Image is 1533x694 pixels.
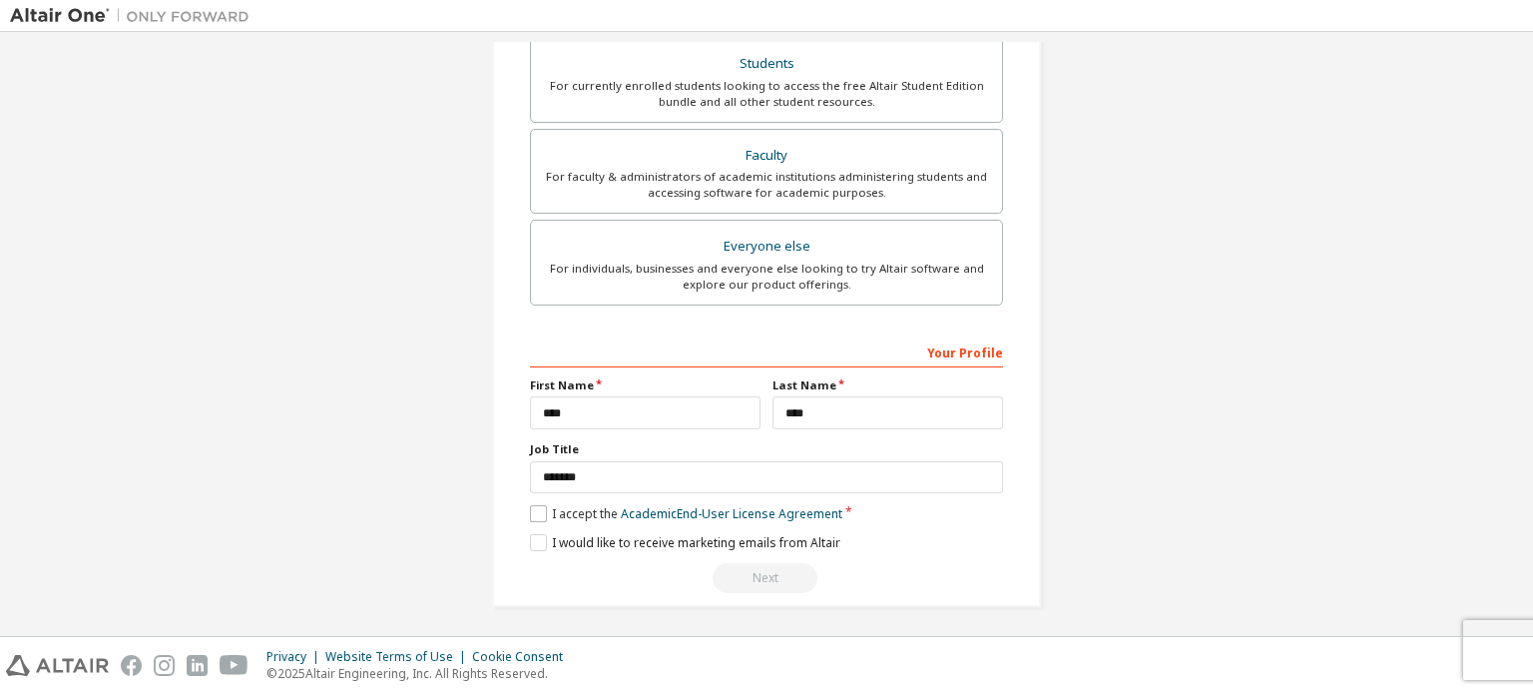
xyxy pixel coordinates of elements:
[530,336,1003,367] div: Your Profile
[621,505,842,522] a: Academic End-User License Agreement
[530,441,1003,457] label: Job Title
[325,649,472,665] div: Website Terms of Use
[543,78,990,110] div: For currently enrolled students looking to access the free Altair Student Edition bundle and all ...
[543,169,990,201] div: For faculty & administrators of academic institutions administering students and accessing softwa...
[530,534,840,551] label: I would like to receive marketing emails from Altair
[220,655,249,676] img: youtube.svg
[530,377,761,393] label: First Name
[543,233,990,261] div: Everyone else
[266,649,325,665] div: Privacy
[543,50,990,78] div: Students
[472,649,575,665] div: Cookie Consent
[543,142,990,170] div: Faculty
[6,655,109,676] img: altair_logo.svg
[772,377,1003,393] label: Last Name
[543,261,990,293] div: For individuals, businesses and everyone else looking to try Altair software and explore our prod...
[121,655,142,676] img: facebook.svg
[10,6,259,26] img: Altair One
[266,665,575,682] p: © 2025 Altair Engineering, Inc. All Rights Reserved.
[154,655,175,676] img: instagram.svg
[530,505,842,522] label: I accept the
[187,655,208,676] img: linkedin.svg
[530,563,1003,593] div: Read and acccept EULA to continue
